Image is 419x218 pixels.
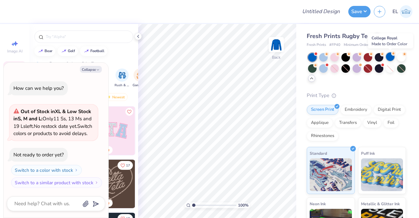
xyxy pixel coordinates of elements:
[307,131,338,141] div: Rhinestones
[11,165,82,175] button: Switch to a color with stock
[135,107,183,155] img: 5ee11766-d822-42f5-ad4e-763472bf8dcf
[87,107,135,155] img: 9980f5e8-e6a1-4b4a-8839-2b0e9349023c
[66,61,77,67] div: Styles
[238,202,248,208] span: 100 %
[383,118,399,128] div: Foil
[45,49,52,53] div: bear
[307,42,326,48] span: Fresh Prints
[61,49,66,53] img: trend_line.gif
[82,61,101,67] div: Print Types
[373,105,405,115] div: Digital Print
[133,83,148,88] span: Game Day
[95,181,99,185] img: Switch to a similar product with stock
[13,85,64,91] div: How can we help you?
[7,49,23,54] span: Image AI
[80,46,107,56] button: football
[74,168,78,172] img: Switch to a color with stock
[361,158,403,191] img: Puff Ink
[344,42,376,48] span: Minimum Order: 50 +
[135,160,183,208] img: ead2b24a-117b-4488-9b34-c08fd5176a7b
[297,5,345,18] input: Untitled Design
[11,177,102,188] button: Switch to a similar product with stock
[361,200,400,207] span: Metallic & Glitter Ink
[118,71,126,79] img: Rush & Bid Image
[307,105,338,115] div: Screen Print
[137,71,144,79] img: Game Day Image
[307,92,406,99] div: Print Type
[133,69,148,88] div: filter for Game Day
[133,69,148,88] button: filter button
[125,108,133,116] button: Like
[270,38,283,51] img: Back
[13,108,92,137] span: Only 11 Ss, 13 Ms and 19 Ls left. Switch colors or products to avoid delays.
[118,161,133,170] button: Like
[126,164,130,167] span: 17
[310,158,352,191] img: Standard
[84,49,89,53] img: trend_line.gif
[272,54,281,60] div: Back
[38,49,43,53] img: trend_line.gif
[13,151,64,158] div: Not ready to order yet?
[329,42,340,48] span: # FP40
[307,118,333,128] div: Applique
[400,5,412,18] img: Eric Liu
[49,61,61,67] div: Events
[340,105,372,115] div: Embroidery
[45,33,129,40] input: Try "Alpha"
[115,69,130,88] div: filter for Rush & Bid
[36,61,45,67] div: Orgs
[80,66,102,73] button: Collapse
[361,150,375,157] span: Puff Ink
[34,123,77,129] span: No restock date yet.
[115,69,130,88] button: filter button
[68,49,75,53] div: golf
[307,32,371,40] span: Fresh Prints Rugby Tee
[310,150,327,157] span: Standard
[368,33,413,49] div: College Royal
[34,46,55,56] button: bear
[392,5,412,18] a: EL
[90,49,104,53] div: football
[335,118,361,128] div: Transfers
[87,160,135,208] img: 12710c6a-dcc0-49ce-8688-7fe8d5f96fe2
[348,6,371,17] button: Save
[363,118,381,128] div: Vinyl
[115,83,130,88] span: Rush & Bid
[310,200,326,207] span: Neon Ink
[372,41,407,47] span: Made to Order Color
[58,46,78,56] button: golf
[103,93,128,101] div: Newest
[392,8,398,15] span: EL
[21,108,62,115] strong: Out of Stock in XL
